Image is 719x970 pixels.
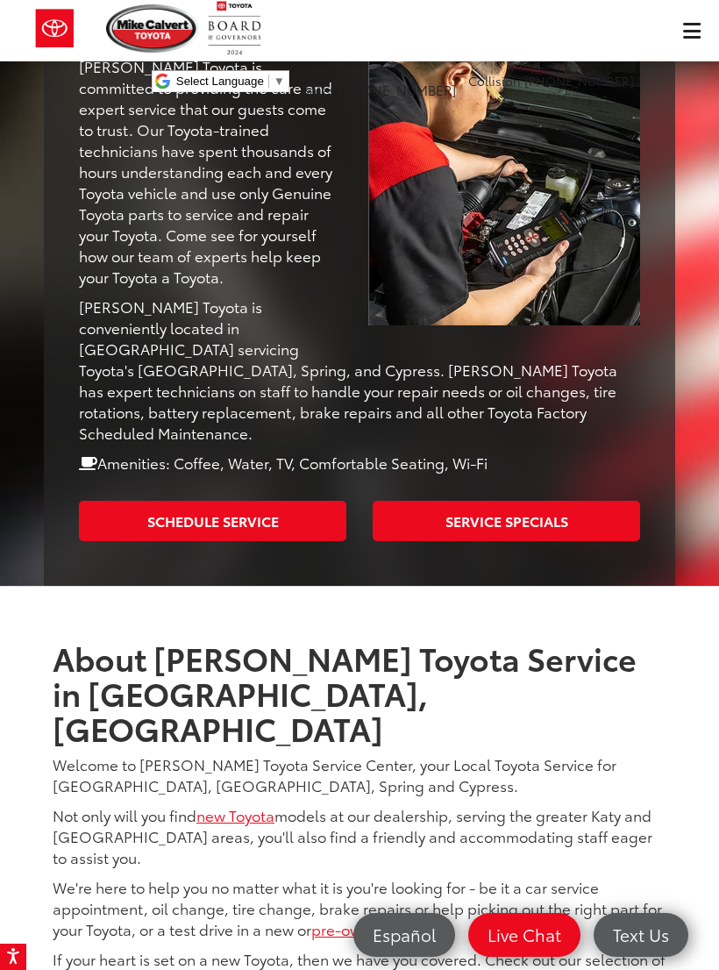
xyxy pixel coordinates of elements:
[368,55,640,325] img: Service Center | Mike Calvert Toyota in Houston TX
[353,913,455,957] a: Español
[364,924,445,945] span: Español
[196,804,274,825] a: new Toyota
[373,501,640,540] a: Service Specials
[479,924,570,945] span: Live Chat
[594,913,688,957] a: Text Us
[524,72,634,89] span: [PHONE_NUMBER]
[79,55,640,287] p: [PERSON_NAME] Toyota is committed to providing the care and expert service that our guests come t...
[468,72,521,89] span: Collision
[79,296,640,443] p: [PERSON_NAME] Toyota is conveniently located in [GEOGRAPHIC_DATA] servicing Toyota's [GEOGRAPHIC_...
[53,640,666,745] h1: About [PERSON_NAME] Toyota Service in [GEOGRAPHIC_DATA], [GEOGRAPHIC_DATA]
[468,913,580,957] a: Live Chat
[53,753,666,795] p: Welcome to [PERSON_NAME] Toyota Service Center, your Local Toyota Service for [GEOGRAPHIC_DATA], ...
[302,80,335,99] span: Sales
[604,924,678,945] span: Text Us
[274,75,285,88] span: ▼
[176,75,285,88] a: Select Language​
[53,876,666,939] p: We're here to help you no matter what it is you're looking for - be it a car service appointment,...
[79,452,640,473] p: Amenities: Coffee, Water, TV, Comfortable Seating, Wi-Fi
[268,75,269,88] span: ​
[53,804,666,867] p: Not only will you find models at our dealership, serving the greater Katy and [GEOGRAPHIC_DATA] a...
[338,80,456,99] span: [PHONE_NUMBER]
[311,918,441,939] a: pre-owned vehicle
[176,75,264,88] span: Select Language
[79,501,346,540] a: Schedule Service
[106,4,199,53] img: Mike Calvert Toyota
